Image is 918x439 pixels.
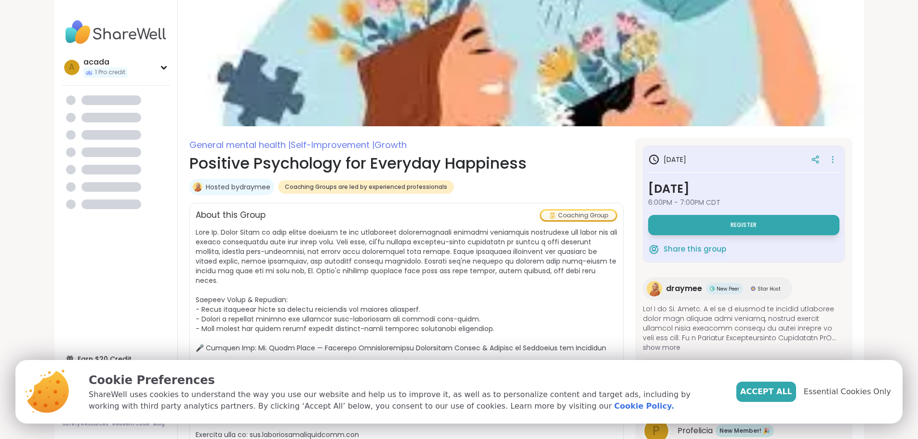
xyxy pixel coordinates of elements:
[648,243,660,255] img: ShareWell Logomark
[206,182,270,192] a: Hosted bydraymee
[614,400,674,412] a: Cookie Policy.
[69,61,74,74] span: a
[804,386,891,398] span: Essential Cookies Only
[62,350,170,368] div: Earn $20 Credit
[112,421,149,427] a: Redeem Code
[664,244,726,255] span: Share this group
[193,182,202,192] img: draymee
[541,211,616,220] div: Coaching Group
[196,209,266,222] h2: About this Group
[678,425,713,437] span: Profelicia
[643,304,845,343] span: Lo! I do Si. Ametc. A el se d eiusmod te incidid utlaboree dolor magn aliquae admi veniamq, nostr...
[62,15,170,49] img: ShareWell Nav Logo
[89,389,721,412] p: ShareWell uses cookies to understand the way you use our website and help us to improve it, as we...
[285,183,447,191] span: Coaching Groups are led by experienced professionals
[751,286,756,291] img: Star Host
[643,343,845,352] span: show more
[740,386,792,398] span: Accept All
[666,283,702,294] span: draymee
[374,139,407,151] span: Growth
[648,215,839,235] button: Register
[719,426,770,435] span: New Member! 🎉
[758,285,781,293] span: Star Host
[648,198,839,207] span: 6:00PM - 7:00PM CDT
[717,285,739,293] span: New Peer
[736,382,796,402] button: Accept All
[95,68,125,77] span: 1 Pro credit
[643,277,792,300] a: draymeedraymeeNew PeerNew PeerStar HostStar Host
[648,239,726,259] button: Share this group
[89,372,721,389] p: Cookie Preferences
[153,421,165,427] a: Blog
[291,139,374,151] span: Self-Improvement |
[710,286,715,291] img: New Peer
[647,281,662,296] img: draymee
[731,221,757,229] span: Register
[648,154,686,165] h3: [DATE]
[189,139,291,151] span: General mental health |
[62,421,108,427] a: Safety Resources
[648,180,839,198] h3: [DATE]
[189,152,624,175] h1: Positive Psychology for Everyday Happiness
[83,57,127,67] div: acada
